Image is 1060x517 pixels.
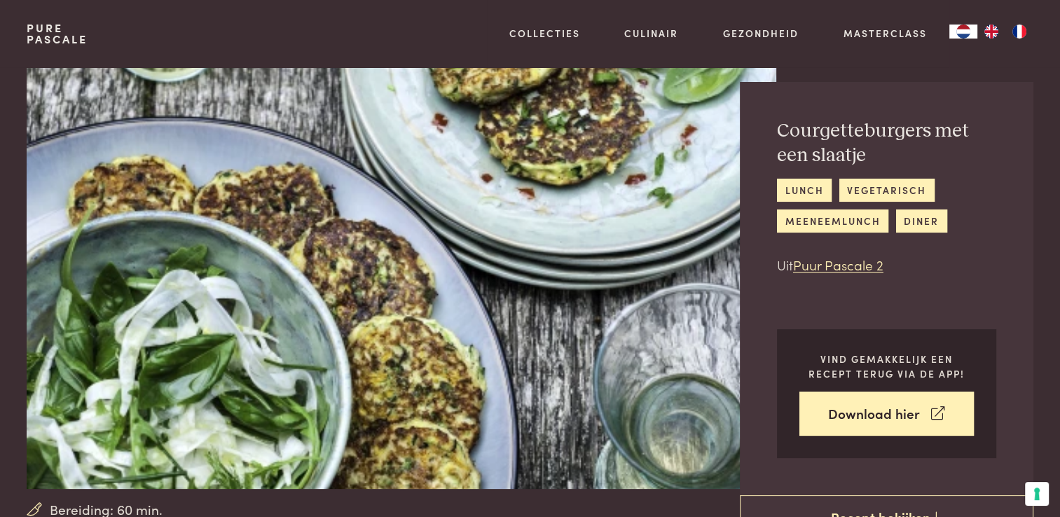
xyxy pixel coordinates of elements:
[949,25,977,39] div: Language
[777,255,996,275] p: Uit
[509,26,580,41] a: Collecties
[624,26,678,41] a: Culinair
[949,25,1033,39] aside: Language selected: Nederlands
[839,179,935,202] a: vegetarisch
[27,39,776,489] img: Courgetteburgers met een slaatje
[793,255,883,274] a: Puur Pascale 2
[799,352,974,380] p: Vind gemakkelijk een recept terug via de app!
[1005,25,1033,39] a: FR
[896,209,947,233] a: diner
[799,392,974,436] a: Download hier
[27,22,88,45] a: PurePascale
[777,179,832,202] a: lunch
[977,25,1005,39] a: EN
[1025,482,1049,506] button: Uw voorkeuren voor toestemming voor trackingtechnologieën
[777,209,888,233] a: meeneemlunch
[949,25,977,39] a: NL
[977,25,1033,39] ul: Language list
[777,119,996,167] h2: Courgetteburgers met een slaatje
[844,26,927,41] a: Masterclass
[723,26,799,41] a: Gezondheid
